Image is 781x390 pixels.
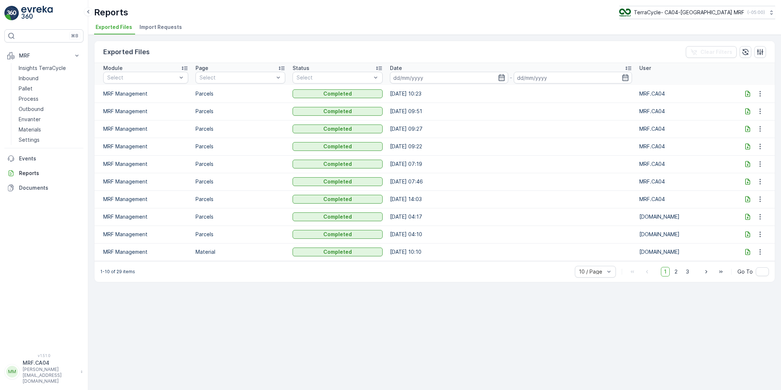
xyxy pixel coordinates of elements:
[21,6,53,21] img: logo_light-DOdMpM7g.png
[639,143,729,150] p: MRF.CA04
[103,90,188,97] p: MRF Management
[4,151,83,166] a: Events
[386,85,636,103] td: [DATE] 10:23
[293,230,383,239] button: Completed
[390,64,402,72] p: Date
[19,170,81,177] p: Reports
[23,367,77,384] p: [PERSON_NAME][EMAIL_ADDRESS][DOMAIN_NAME]
[390,72,508,83] input: dd/mm/yyyy
[639,231,729,238] p: [DOMAIN_NAME]
[103,125,188,133] p: MRF Management
[323,178,352,185] p: Completed
[103,196,188,203] p: MRF Management
[196,125,286,133] p: Parcels
[196,143,286,150] p: Parcels
[686,46,737,58] button: Clear Filters
[16,94,83,104] a: Process
[293,107,383,116] button: Completed
[19,116,41,123] p: Envanter
[103,143,188,150] p: MRF Management
[619,8,631,16] img: TC_8rdWMmT_gp9TRR3.png
[386,155,636,173] td: [DATE] 07:19
[293,160,383,168] button: Completed
[386,138,636,155] td: [DATE] 09:22
[293,177,383,186] button: Completed
[16,125,83,135] a: Materials
[323,125,352,133] p: Completed
[100,269,135,275] p: 1-10 of 29 items
[19,184,81,192] p: Documents
[386,103,636,120] td: [DATE] 09:51
[514,72,632,83] input: dd/mm/yyyy
[619,6,775,19] button: TerraCycle- CA04-[GEOGRAPHIC_DATA] MRF(-05:00)
[386,243,636,261] td: [DATE] 10:10
[103,231,188,238] p: MRF Management
[200,74,274,81] p: Select
[19,75,38,82] p: Inbound
[639,64,651,72] p: User
[103,47,150,57] p: Exported Files
[639,213,729,220] p: [DOMAIN_NAME]
[639,248,729,256] p: [DOMAIN_NAME]
[386,208,636,226] td: [DATE] 04:17
[19,52,69,59] p: MRF
[103,248,188,256] p: MRF Management
[6,366,18,378] div: MM
[4,48,83,63] button: MRF
[386,190,636,208] td: [DATE] 14:03
[196,231,286,238] p: Parcels
[19,95,38,103] p: Process
[16,104,83,114] a: Outbound
[386,120,636,138] td: [DATE] 09:27
[96,23,132,31] span: Exported Files
[4,6,19,21] img: logo
[293,125,383,133] button: Completed
[386,173,636,190] td: [DATE] 07:46
[293,248,383,256] button: Completed
[293,195,383,204] button: Completed
[196,108,286,115] p: Parcels
[323,248,352,256] p: Completed
[293,212,383,221] button: Completed
[683,267,692,276] span: 3
[323,90,352,97] p: Completed
[19,155,81,162] p: Events
[639,125,729,133] p: MRF.CA04
[103,64,123,72] p: Module
[323,196,352,203] p: Completed
[639,90,729,97] p: MRF.CA04
[16,83,83,94] a: Pallet
[103,108,188,115] p: MRF Management
[323,108,352,115] p: Completed
[196,160,286,168] p: Parcels
[510,73,512,82] p: -
[639,196,729,203] p: MRF.CA04
[747,10,765,15] p: ( -05:00 )
[323,231,352,238] p: Completed
[23,359,77,367] p: MRF.CA04
[634,9,744,16] p: TerraCycle- CA04-[GEOGRAPHIC_DATA] MRF
[297,74,371,81] p: Select
[4,353,83,358] span: v 1.51.0
[16,135,83,145] a: Settings
[71,33,78,39] p: ⌘B
[19,136,40,144] p: Settings
[196,90,286,97] p: Parcels
[639,178,729,185] p: MRF.CA04
[671,267,681,276] span: 2
[19,85,33,92] p: Pallet
[107,74,177,81] p: Select
[196,196,286,203] p: Parcels
[323,160,352,168] p: Completed
[293,89,383,98] button: Completed
[19,126,41,133] p: Materials
[16,73,83,83] a: Inbound
[196,64,208,72] p: Page
[737,268,753,275] span: Go To
[323,213,352,220] p: Completed
[293,64,309,72] p: Status
[16,114,83,125] a: Envanter
[639,160,729,168] p: MRF.CA04
[94,7,128,18] p: Reports
[293,142,383,151] button: Completed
